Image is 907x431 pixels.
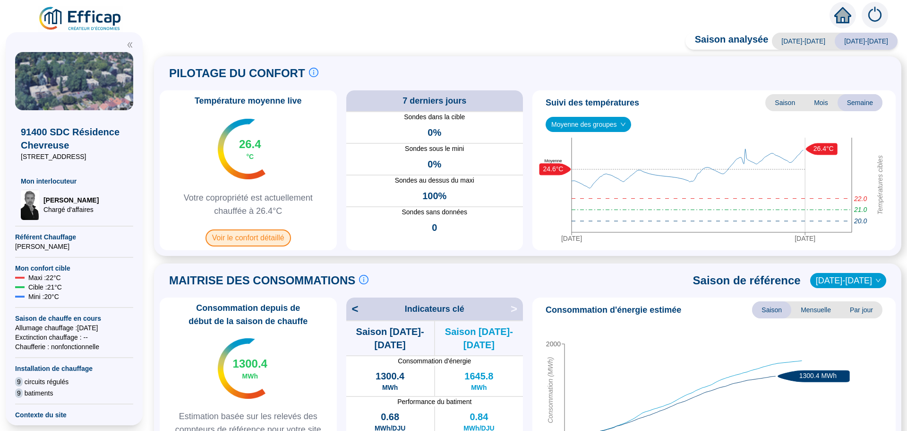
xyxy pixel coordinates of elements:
span: Mon interlocuteur [21,176,128,186]
span: Sondes sans données [346,207,523,217]
span: Saison [752,301,791,318]
span: Sondes au dessus du maxi [346,176,523,185]
span: 1300.4 [376,369,404,383]
span: Exctinction chauffage : -- [15,333,133,342]
span: 0% [428,158,441,171]
tspan: Consommation (MWh) [547,357,554,423]
span: Consommation d'énergie [346,356,523,366]
text: 1300.4 MWh [799,372,837,379]
span: MWh [382,383,398,392]
span: [STREET_ADDRESS] [21,152,128,161]
span: MWh [242,371,258,381]
tspan: 2000 [546,340,561,348]
span: 100% [422,189,446,202]
span: info-circle [359,275,368,284]
img: indicateur températures [218,119,265,179]
span: double-left [127,42,133,48]
span: [DATE]-[DATE] [835,33,898,50]
span: 0.68 [381,410,399,423]
span: Saison analysée [685,33,769,50]
span: Consommation depuis de début de la saison de chauffe [163,301,333,328]
span: down [620,122,626,127]
span: Installation de chauffage [15,364,133,373]
span: [PERSON_NAME] [15,242,133,251]
text: Moyenne [544,158,562,163]
img: indicateur températures [218,338,265,399]
span: 0 [432,221,437,234]
span: Moyenne des groupes [551,117,625,132]
span: MAITRISE DES CONSOMMATIONS [169,273,355,288]
tspan: 22.0 [854,194,867,202]
span: Température moyenne live [189,94,308,107]
span: Voir le confort détaillé [205,229,291,246]
span: Mois [804,94,838,111]
span: 9 [15,388,23,398]
span: Chaufferie : non fonctionnelle [15,342,133,352]
span: circuits régulés [25,377,68,387]
span: Sondes dans la cible [346,112,523,122]
span: 0.84 [470,410,488,423]
span: Mensuelle [791,301,840,318]
span: batiments [25,388,53,398]
span: 0% [428,126,441,139]
tspan: 20.0 [854,217,867,225]
span: Contexte du site [15,410,133,420]
span: home [834,7,851,24]
span: Cible : 21 °C [28,282,62,292]
span: > [511,301,523,317]
tspan: 21.0 [854,206,867,213]
span: Semaine [838,94,882,111]
text: 24.6°C [543,165,564,172]
span: Mini : 20 °C [28,292,59,301]
tspan: [DATE] [561,235,582,242]
span: down [875,278,881,283]
span: 91400 SDC Résidence Chevreuse [21,125,128,152]
span: Votre copropriété est actuellement chauffée à 26.4°C [163,191,333,218]
tspan: Températures cibles [876,155,884,215]
span: PILOTAGE DU CONFORT [169,66,305,81]
span: Chargé d'affaires [43,205,99,214]
span: Maxi : 22 °C [28,273,61,282]
span: 9 [15,377,23,387]
span: 1300.4 [233,356,267,371]
span: Mon confort cible [15,264,133,273]
span: Saison de référence [693,273,801,288]
span: Performance du batiment [346,397,523,406]
span: Saison [DATE]-[DATE] [435,325,523,352]
span: 26.4 [239,137,261,152]
span: Référent Chauffage [15,232,133,242]
span: Saison [DATE]-[DATE] [346,325,434,352]
img: efficap energie logo [38,6,123,32]
img: Chargé d'affaires [21,190,40,220]
span: < [346,301,359,317]
span: Allumage chauffage : [DATE] [15,323,133,333]
span: Consommation d'énergie estimée [546,303,681,317]
span: 7 derniers jours [402,94,466,107]
span: Par jour [840,301,882,318]
text: 26.4°C [813,144,834,152]
span: [PERSON_NAME] [43,195,99,205]
span: 1645.8 [464,369,493,383]
span: MWh [471,383,487,392]
img: alerts [862,2,888,28]
span: °C [246,152,254,161]
span: Indicateurs clé [405,302,464,316]
span: Saison [765,94,804,111]
tspan: [DATE] [795,235,815,242]
span: Suivi des températures [546,96,639,109]
span: [DATE]-[DATE] [772,33,835,50]
span: 2022-2023 [816,273,881,288]
span: Saison de chauffe en cours [15,314,133,323]
span: Sondes sous le mini [346,144,523,154]
span: info-circle [309,68,318,77]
